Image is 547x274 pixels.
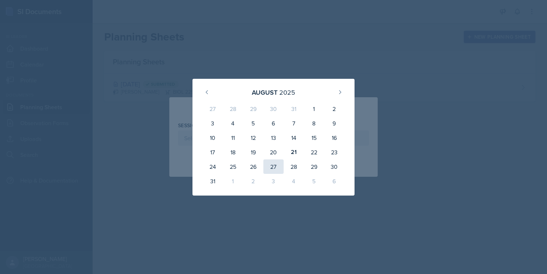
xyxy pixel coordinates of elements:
[203,102,223,116] div: 27
[304,116,324,130] div: 8
[304,102,324,116] div: 1
[243,174,263,188] div: 2
[263,102,284,116] div: 30
[304,174,324,188] div: 5
[252,87,277,97] div: August
[243,102,263,116] div: 29
[284,130,304,145] div: 14
[243,130,263,145] div: 12
[324,130,344,145] div: 16
[284,159,304,174] div: 28
[203,159,223,174] div: 24
[243,159,263,174] div: 26
[243,116,263,130] div: 5
[203,174,223,188] div: 31
[324,102,344,116] div: 2
[324,159,344,174] div: 30
[223,102,243,116] div: 28
[279,87,295,97] div: 2025
[223,130,243,145] div: 11
[203,116,223,130] div: 3
[324,116,344,130] div: 9
[263,159,284,174] div: 27
[243,145,263,159] div: 19
[263,145,284,159] div: 20
[223,174,243,188] div: 1
[263,130,284,145] div: 13
[284,102,304,116] div: 31
[223,145,243,159] div: 18
[284,174,304,188] div: 4
[263,116,284,130] div: 6
[324,174,344,188] div: 6
[263,174,284,188] div: 3
[304,159,324,174] div: 29
[304,130,324,145] div: 15
[284,116,304,130] div: 7
[203,130,223,145] div: 10
[304,145,324,159] div: 22
[203,145,223,159] div: 17
[324,145,344,159] div: 23
[223,116,243,130] div: 4
[284,145,304,159] div: 21
[223,159,243,174] div: 25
